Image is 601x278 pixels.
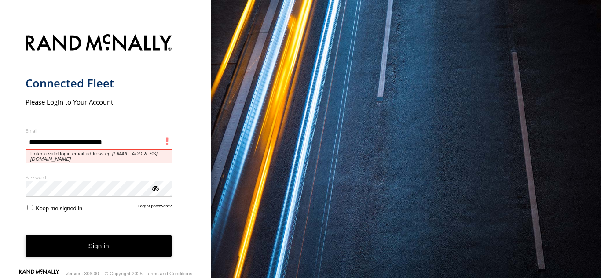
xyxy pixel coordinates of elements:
[105,271,192,276] div: © Copyright 2025 -
[26,235,172,257] button: Sign in
[150,184,159,192] div: ViewPassword
[30,151,158,162] em: [EMAIL_ADDRESS][DOMAIN_NAME]
[26,76,172,90] h1: Connected Fleet
[138,203,172,212] a: Forgot password?
[66,271,99,276] div: Version: 306.00
[26,32,172,55] img: Rand McNally
[19,269,59,278] a: Visit our Website
[26,29,186,271] form: main
[27,205,33,210] input: Keep me signed in
[26,174,172,181] label: Password
[26,150,172,163] span: Enter a valid login email address eg.
[26,97,172,106] h2: Please Login to Your Account
[146,271,192,276] a: Terms and Conditions
[36,205,82,212] span: Keep me signed in
[26,127,172,134] label: Email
